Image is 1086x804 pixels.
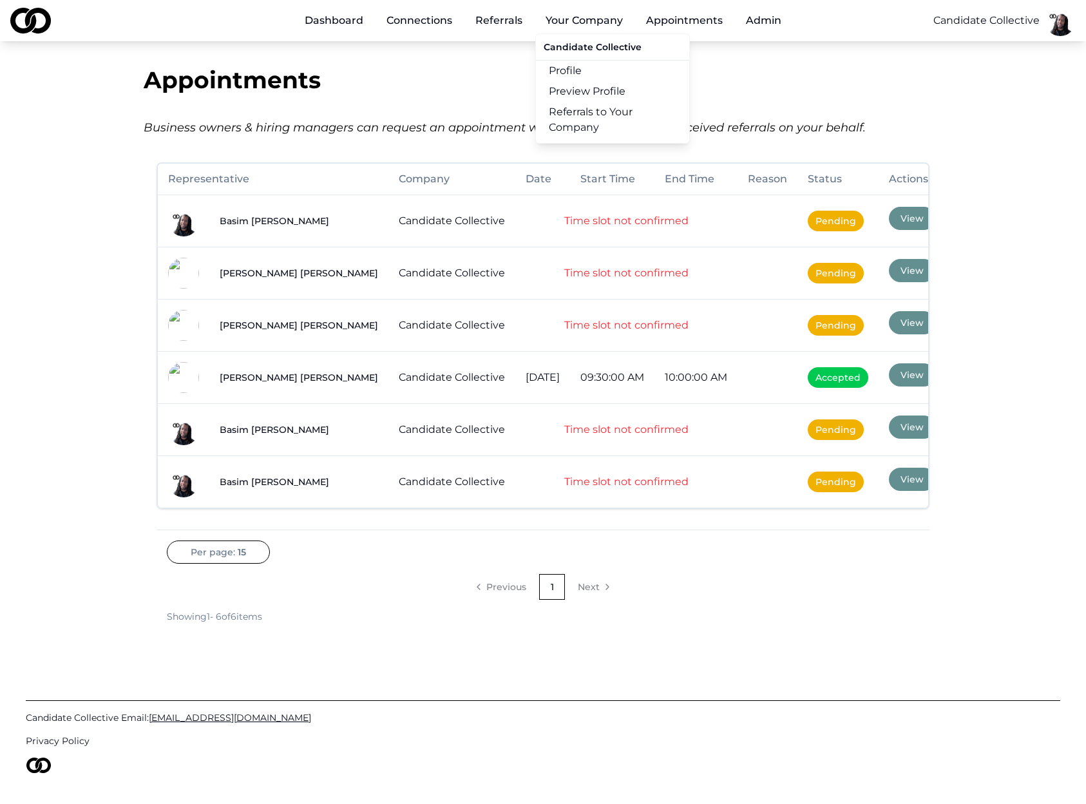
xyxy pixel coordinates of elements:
[220,423,378,436] a: Basim [PERSON_NAME]
[536,81,689,102] a: Preview Profile
[570,351,654,403] td: 09:30:00 AM
[515,164,570,195] th: Date
[515,403,738,455] td: Time slot not confirmed
[1045,5,1076,36] img: fc566690-cf65-45d8-a465-1d4f683599e2-basimCC1-profile_picture.png
[220,267,378,280] a: [PERSON_NAME] [PERSON_NAME]
[399,423,505,436] a: Candidate Collective
[570,164,654,195] th: Start Time
[808,367,868,388] span: Accepted
[399,319,505,331] a: Candidate Collective
[149,712,311,723] span: [EMAIL_ADDRESS][DOMAIN_NAME]
[220,215,378,227] a: Basim [PERSON_NAME]
[515,195,738,247] td: Time slot not confirmed
[167,541,270,564] button: Per page:15
[399,267,505,279] a: Candidate Collective
[808,472,864,492] span: Pending
[654,164,738,195] th: End Time
[535,8,633,33] button: Your Company
[168,206,199,236] img: fc566690-cf65-45d8-a465-1d4f683599e2-basimCC1-profile_picture.png
[797,164,879,195] th: Status
[388,164,515,195] th: Company
[808,263,864,283] span: Pending
[158,164,388,195] th: Representative
[144,119,942,137] div: Business owners & hiring managers can request an appointment with you after they have received re...
[736,8,792,33] button: Admin
[808,211,864,231] span: Pending
[889,207,935,230] button: View
[399,371,505,383] a: Candidate Collective
[808,315,864,336] span: Pending
[399,215,505,227] a: Candidate Collective
[168,362,199,393] img: ea71d155-4f7f-4164-aa94-92297cd61d19-Black%20logo-profile_picture.png
[933,13,1040,28] button: Candidate Collective
[168,414,199,445] img: fc566690-cf65-45d8-a465-1d4f683599e2-basimCC1-profile_picture.png
[889,416,935,439] button: View
[889,311,935,334] button: View
[26,758,52,773] img: logo
[515,455,738,508] td: Time slot not confirmed
[26,734,1060,747] a: Privacy Policy
[515,247,738,299] td: Time slot not confirmed
[168,466,199,497] img: fc566690-cf65-45d8-a465-1d4f683599e2-basimCC1-profile_picture.png
[539,574,565,600] a: 1
[167,574,919,600] nav: pagination
[399,475,505,488] a: Candidate Collective
[26,711,1060,724] a: Candidate Collective Email:[EMAIL_ADDRESS][DOMAIN_NAME]
[238,546,246,559] span: 15
[536,39,689,60] div: Candidate Collective
[889,468,935,491] button: View
[738,164,797,195] th: Reason
[536,102,689,138] a: Referrals to Your Company
[515,299,738,351] td: Time slot not confirmed
[808,419,864,440] span: Pending
[636,8,733,33] a: Appointments
[889,363,935,387] button: View
[889,259,935,282] button: View
[220,371,378,384] a: [PERSON_NAME] [PERSON_NAME]
[515,351,570,403] td: [DATE]
[294,8,792,33] nav: Main
[168,258,199,289] img: ea71d155-4f7f-4164-aa94-92297cd61d19-Black%20logo-profile_picture.png
[535,33,690,144] div: Your Company
[294,8,374,33] a: Dashboard
[654,351,738,403] td: 10:00:00 AM
[10,8,51,33] img: logo
[465,8,533,33] a: Referrals
[167,610,262,623] div: Showing 1 - 6 of 6 items
[376,8,462,33] a: Connections
[144,67,942,93] div: Appointments
[536,61,689,81] a: Profile
[879,164,951,195] th: Actions
[220,475,378,488] a: Basim [PERSON_NAME]
[220,319,378,332] a: [PERSON_NAME] [PERSON_NAME]
[168,310,199,341] img: ea71d155-4f7f-4164-aa94-92297cd61d19-Black%20logo-profile_picture.png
